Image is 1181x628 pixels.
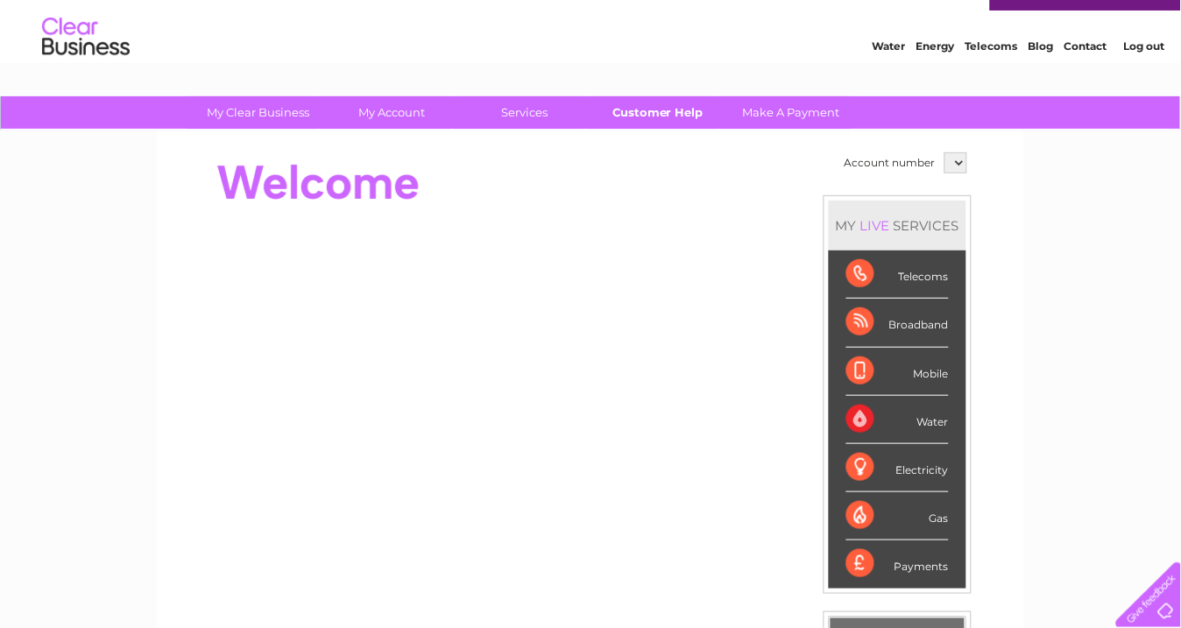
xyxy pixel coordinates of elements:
[846,299,949,347] div: Broadband
[1123,74,1164,88] a: Log out
[41,46,131,99] img: logo.png
[846,348,949,396] div: Mobile
[965,74,1018,88] a: Telecoms
[1064,74,1107,88] a: Contact
[453,96,598,129] a: Services
[916,74,955,88] a: Energy
[1029,74,1054,88] a: Blog
[320,96,464,129] a: My Account
[846,396,949,444] div: Water
[846,444,949,492] div: Electricity
[840,148,940,178] td: Account number
[846,492,949,540] div: Gas
[846,540,949,588] div: Payments
[187,96,331,129] a: My Clear Business
[178,10,1006,85] div: Clear Business is a trading name of Verastar Limited (registered in [GEOGRAPHIC_DATA] No. 3667643...
[719,96,864,129] a: Make A Payment
[857,217,894,234] div: LIVE
[586,96,731,129] a: Customer Help
[851,9,972,31] a: 0333 014 3131
[873,74,906,88] a: Water
[846,250,949,299] div: Telecoms
[829,201,966,250] div: MY SERVICES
